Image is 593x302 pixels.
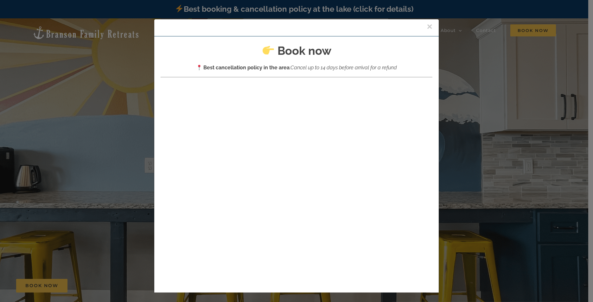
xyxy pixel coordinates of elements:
strong: Book now [277,44,331,57]
em: Cancel up to 14 days before arrival for a refund [290,65,397,71]
img: 👉 [263,45,274,56]
strong: Best cancellation policy in the area [203,65,290,71]
p: : [161,64,432,72]
img: 📍 [197,65,202,70]
button: Close [427,22,432,31]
